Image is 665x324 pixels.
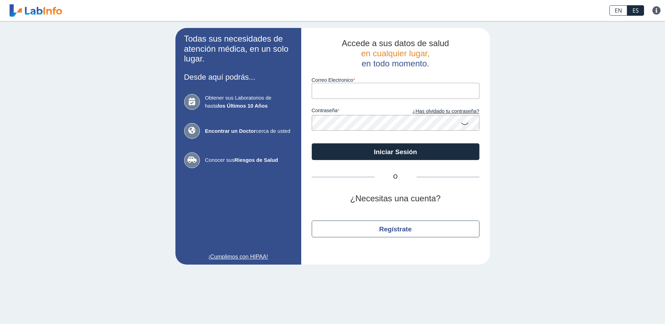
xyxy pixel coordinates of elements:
[205,128,256,134] b: Encontrar un Doctor
[234,157,278,163] b: Riesgos de Salud
[627,5,644,16] a: ES
[312,143,479,160] button: Iniciar Sesión
[342,38,449,48] span: Accede a sus datos de salud
[205,127,292,135] span: cerca de usted
[312,221,479,237] button: Regístrate
[362,59,429,68] span: en todo momento.
[396,108,479,115] a: ¿Has olvidado tu contraseña?
[184,73,292,81] h3: Desde aquí podrás...
[312,194,479,204] h2: ¿Necesitas una cuenta?
[184,253,292,261] a: ¡Cumplimos con HIPAA!
[312,77,479,83] label: Correo Electronico
[609,5,627,16] a: EN
[361,49,429,58] span: en cualquier lugar,
[205,94,292,110] span: Obtener sus Laboratorios de hasta
[375,173,417,181] span: O
[184,34,292,64] h2: Todas sus necesidades de atención médica, en un solo lugar.
[603,297,657,316] iframe: Help widget launcher
[218,103,268,109] b: los Últimos 10 Años
[312,108,396,115] label: contraseña
[205,156,292,164] span: Conocer sus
